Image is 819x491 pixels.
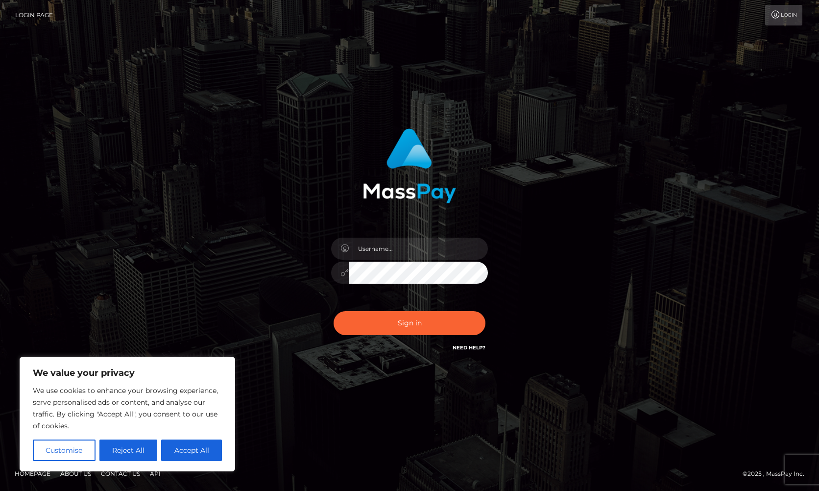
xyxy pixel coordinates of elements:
[33,440,96,461] button: Customise
[743,468,812,479] div: © 2025 , MassPay Inc.
[453,344,485,351] a: Need Help?
[20,357,235,471] div: We value your privacy
[146,466,165,481] a: API
[765,5,802,25] a: Login
[161,440,222,461] button: Accept All
[97,466,144,481] a: Contact Us
[33,367,222,379] p: We value your privacy
[33,385,222,432] p: We use cookies to enhance your browsing experience, serve personalised ads or content, and analys...
[363,128,456,203] img: MassPay Login
[15,5,53,25] a: Login Page
[349,238,488,260] input: Username...
[334,311,485,335] button: Sign in
[11,466,54,481] a: Homepage
[99,440,158,461] button: Reject All
[56,466,95,481] a: About Us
